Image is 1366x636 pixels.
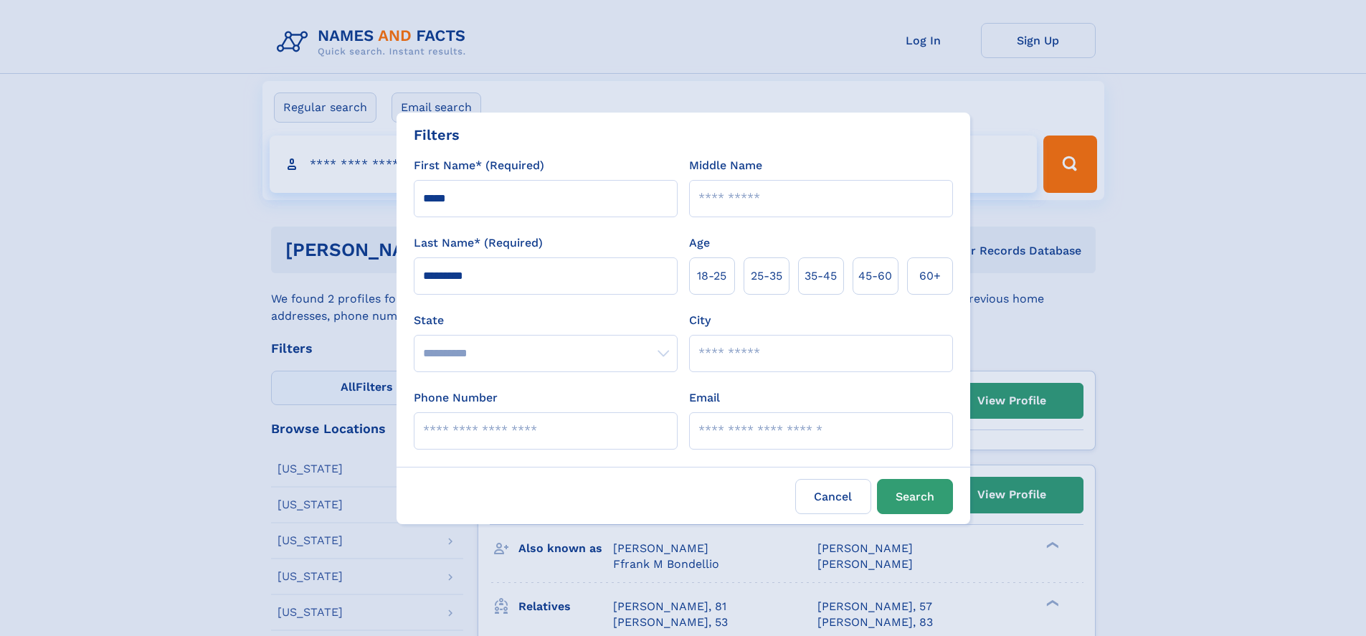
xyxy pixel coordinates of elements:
button: Search [877,479,953,514]
span: 60+ [919,267,941,285]
label: Cancel [795,479,871,514]
label: City [689,312,711,329]
label: Middle Name [689,157,762,174]
label: Email [689,389,720,407]
span: 18‑25 [697,267,726,285]
label: Age [689,234,710,252]
div: Filters [414,124,460,146]
label: State [414,312,678,329]
label: Last Name* (Required) [414,234,543,252]
span: 45‑60 [858,267,892,285]
span: 35‑45 [805,267,837,285]
label: First Name* (Required) [414,157,544,174]
span: 25‑35 [751,267,782,285]
label: Phone Number [414,389,498,407]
